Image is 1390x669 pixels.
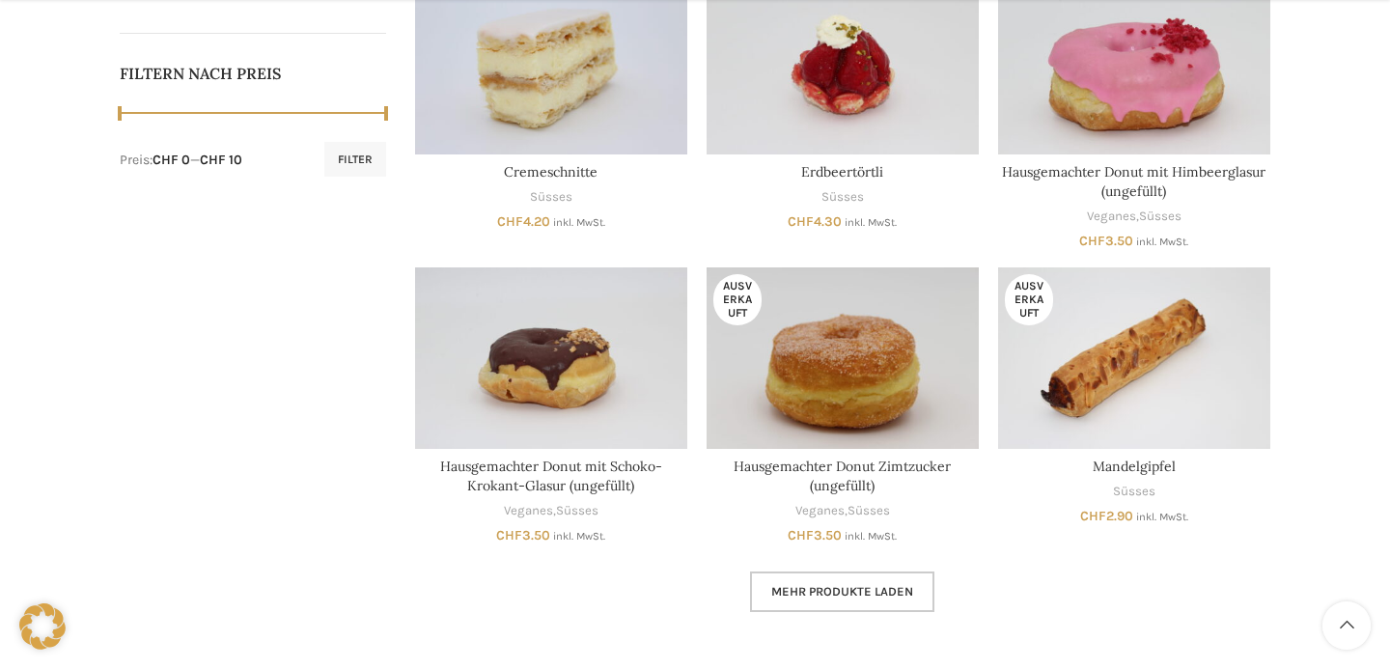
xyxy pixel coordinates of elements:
a: Scroll to top button [1322,601,1371,650]
a: Süsses [1113,483,1155,501]
bdi: 2.90 [1080,508,1133,524]
a: Veganes [795,502,845,520]
bdi: 4.20 [497,213,550,230]
a: Veganes [1087,208,1136,226]
span: CHF [788,213,814,230]
h5: Filtern nach Preis [120,63,386,84]
span: Ausverkauft [1005,274,1053,325]
a: Cremeschnitte [504,163,598,181]
a: Süsses [530,188,572,207]
a: Erdbeertörtli [801,163,883,181]
a: Mandelgipfel [1093,458,1176,475]
a: Mehr Produkte laden [750,571,934,612]
bdi: 3.50 [496,527,550,544]
a: Süsses [556,502,598,520]
span: CHF [497,213,523,230]
a: Hausgemachter Donut mit Schoko-Krokant-Glasur (ungefüllt) [415,267,687,449]
a: Süsses [821,188,864,207]
span: CHF [1079,233,1105,249]
span: CHF 10 [200,152,242,168]
bdi: 3.50 [788,527,842,544]
div: , [998,208,1270,226]
small: inkl. MwSt. [1136,511,1188,523]
small: inkl. MwSt. [1136,236,1188,248]
span: Mehr Produkte laden [771,584,913,599]
span: CHF [788,527,814,544]
div: Preis: — [120,151,242,170]
a: Süsses [1139,208,1181,226]
div: , [707,502,979,520]
a: Hausgemachter Donut mit Himbeerglasur (ungefüllt) [1002,163,1265,200]
small: inkl. MwSt. [845,216,897,229]
bdi: 3.50 [1079,233,1133,249]
small: inkl. MwSt. [553,216,605,229]
span: Ausverkauft [713,274,762,325]
span: CHF 0 [153,152,190,168]
bdi: 4.30 [788,213,842,230]
a: Mandelgipfel [998,267,1270,449]
small: inkl. MwSt. [553,530,605,543]
button: Filter [324,142,386,177]
a: Hausgemachter Donut mit Schoko-Krokant-Glasur (ungefüllt) [440,458,662,494]
small: inkl. MwSt. [845,530,897,543]
div: , [415,502,687,520]
a: Hausgemachter Donut Zimtzucker (ungefüllt) [707,267,979,449]
a: Süsses [848,502,890,520]
span: CHF [1080,508,1106,524]
a: Veganes [504,502,553,520]
span: CHF [496,527,522,544]
a: Hausgemachter Donut Zimtzucker (ungefüllt) [734,458,951,494]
